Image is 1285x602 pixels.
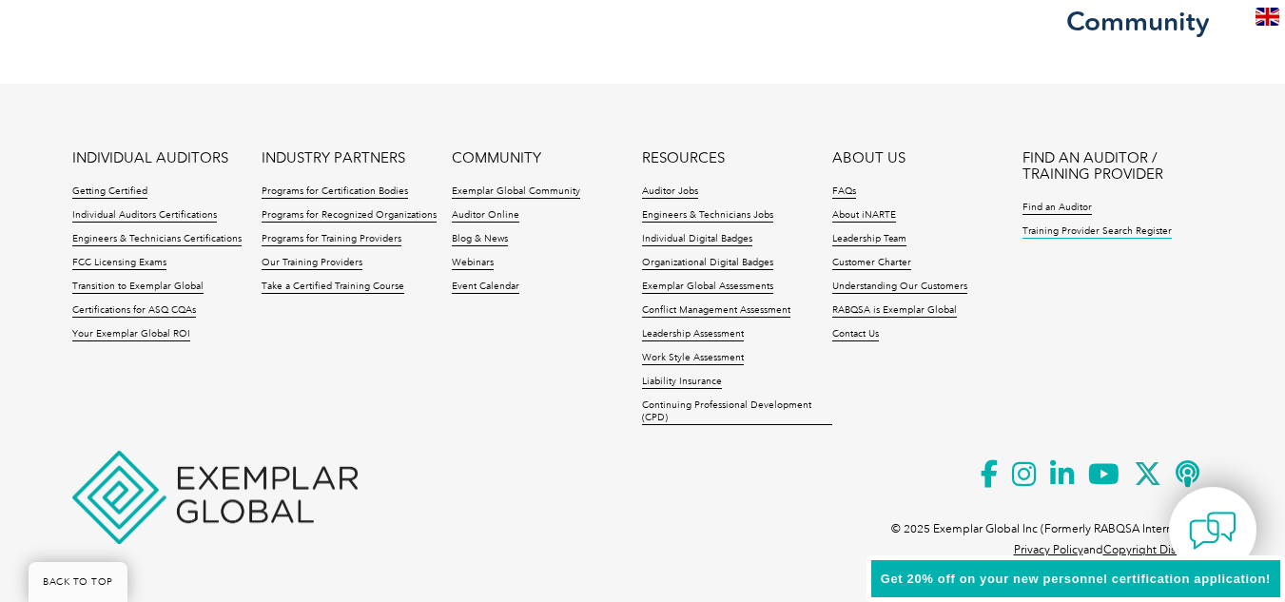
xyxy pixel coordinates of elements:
[452,150,541,166] a: COMMUNITY
[1103,543,1214,556] a: Copyright Disclaimer
[72,281,204,294] a: Transition to Exemplar Global
[1256,8,1279,26] img: en
[72,209,217,223] a: Individual Auditors Certifications
[1022,225,1172,239] a: Training Provider Search Register
[832,257,911,270] a: Customer Charter
[832,185,856,199] a: FAQs
[642,185,698,199] a: Auditor Jobs
[1022,202,1092,215] a: Find an Auditor
[452,233,508,246] a: Blog & News
[642,376,722,389] a: Liability Insurance
[262,150,405,166] a: INDUSTRY PARTNERS
[1061,10,1214,33] h3: Community
[452,281,519,294] a: Event Calendar
[72,257,166,270] a: FCC Licensing Exams
[642,399,832,425] a: Continuing Professional Development (CPD)
[72,328,190,341] a: Your Exemplar Global ROI
[1014,543,1083,556] a: Privacy Policy
[1189,507,1236,554] img: contact-chat.png
[891,518,1214,539] p: © 2025 Exemplar Global Inc (Formerly RABQSA International).
[881,572,1271,586] span: Get 20% off on your new personnel certification application!
[642,150,725,166] a: RESOURCES
[72,233,242,246] a: Engineers & Technicians Certifications
[832,281,967,294] a: Understanding Our Customers
[452,209,519,223] a: Auditor Online
[832,209,896,223] a: About iNARTE
[72,150,228,166] a: INDIVIDUAL AUDITORS
[1022,150,1213,183] a: FIND AN AUDITOR / TRAINING PROVIDER
[832,233,906,246] a: Leadership Team
[642,281,773,294] a: Exemplar Global Assessments
[262,209,437,223] a: Programs for Recognized Organizations
[72,304,196,318] a: Certifications for ASQ CQAs
[262,233,401,246] a: Programs for Training Providers
[642,209,773,223] a: Engineers & Technicians Jobs
[642,257,773,270] a: Organizational Digital Badges
[642,304,790,318] a: Conflict Management Assessment
[832,328,879,341] a: Contact Us
[262,257,362,270] a: Our Training Providers
[452,257,494,270] a: Webinars
[29,562,127,602] a: BACK TO TOP
[832,304,957,318] a: RABQSA is Exemplar Global
[262,185,408,199] a: Programs for Certification Bodies
[832,150,905,166] a: ABOUT US
[72,451,358,544] img: Exemplar Global
[72,185,147,199] a: Getting Certified
[642,328,744,341] a: Leadership Assessment
[642,352,744,365] a: Work Style Assessment
[1014,539,1214,560] p: and
[452,185,580,199] a: Exemplar Global Community
[642,233,752,246] a: Individual Digital Badges
[262,281,404,294] a: Take a Certified Training Course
